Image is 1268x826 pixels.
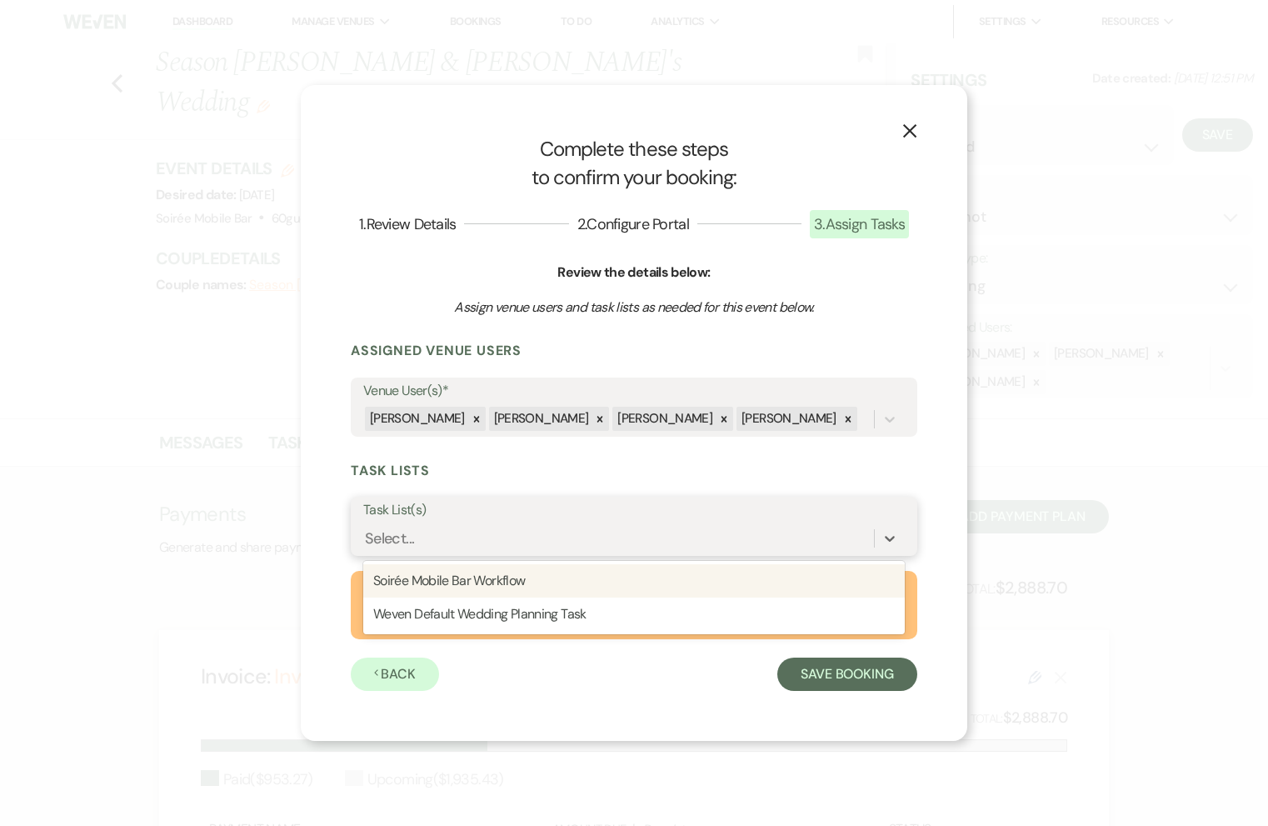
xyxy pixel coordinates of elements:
[577,214,689,234] span: 2 . Configure Portal
[810,210,909,238] span: 3 . Assign Tasks
[407,298,861,317] h3: Assign venue users and task lists as needed for this event below.
[363,379,905,403] label: Venue User(s)*
[777,658,917,691] button: Save Booking
[359,214,456,234] span: 1 . Review Details
[801,217,917,232] button: 3.Assign Tasks
[351,135,917,191] h1: Complete these steps to confirm your booking:
[351,658,439,691] button: Back
[351,462,917,480] h3: Task Lists
[612,407,715,431] div: [PERSON_NAME]
[363,498,905,523] label: Task List(s)
[489,407,592,431] div: [PERSON_NAME]
[351,342,917,360] h3: Assigned Venue Users
[365,527,414,549] div: Select...
[363,564,905,598] div: Soirée Mobile Bar Workflow
[736,407,839,431] div: [PERSON_NAME]
[351,217,464,232] button: 1.Review Details
[365,407,467,431] div: [PERSON_NAME]
[363,598,905,631] div: Weven Default Wedding Planning Task
[569,217,697,232] button: 2.Configure Portal
[351,263,917,282] h6: Review the details below:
